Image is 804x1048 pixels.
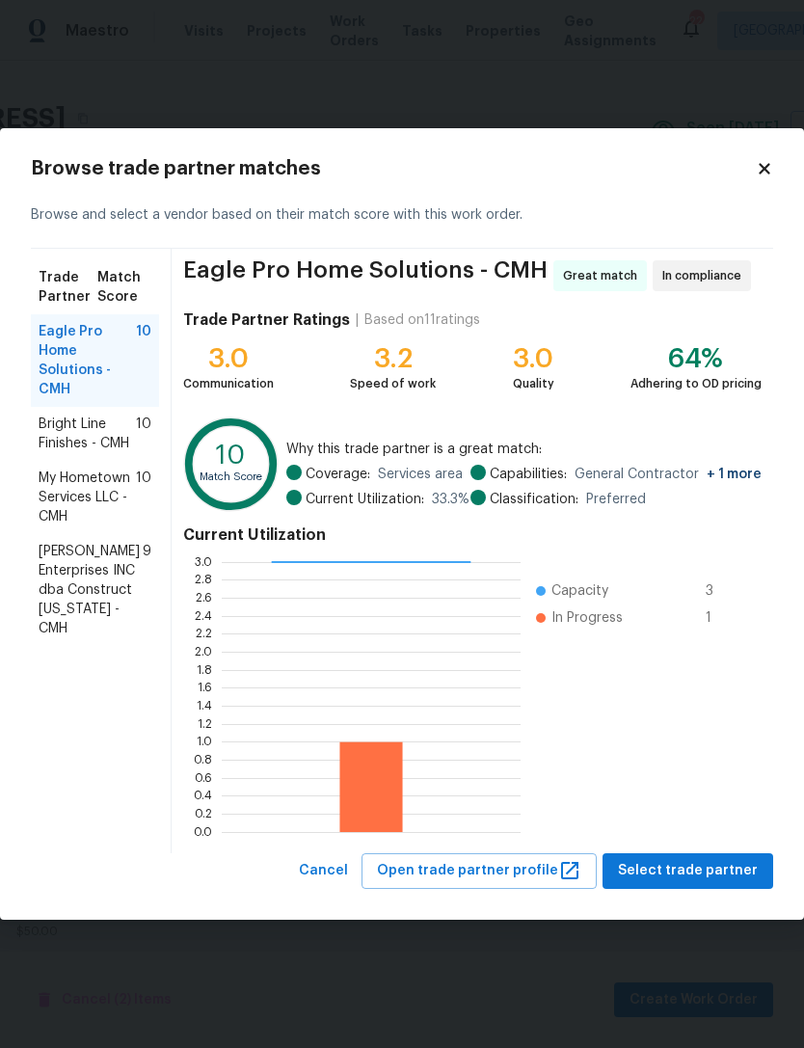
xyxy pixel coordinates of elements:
span: 10 [136,415,151,453]
div: Speed of work [350,374,436,393]
h2: Browse trade partner matches [31,159,756,178]
text: 2.4 [195,610,212,622]
div: 3.0 [183,349,274,368]
text: 0.6 [195,772,212,784]
div: Adhering to OD pricing [630,374,762,393]
span: Eagle Pro Home Solutions - CMH [183,260,548,291]
div: | [350,310,364,330]
text: 10 [216,443,245,470]
span: 10 [136,322,151,399]
button: Open trade partner profile [362,853,597,889]
span: Great match [563,266,645,285]
span: + 1 more [707,468,762,481]
text: 2.0 [195,646,212,658]
span: My Hometown Services LLC - CMH [39,469,136,526]
span: Current Utilization: [306,490,424,509]
span: Classification: [490,490,578,509]
div: 3.2 [350,349,436,368]
span: Bright Line Finishes - CMH [39,415,136,453]
text: 1.0 [197,736,212,747]
text: 1.2 [198,718,212,730]
span: [PERSON_NAME] Enterprises INC dba Construct [US_STATE] - CMH [39,542,143,638]
button: Cancel [291,853,356,889]
span: 3 [706,581,737,601]
span: Eagle Pro Home Solutions - CMH [39,322,136,399]
div: Based on 11 ratings [364,310,480,330]
span: 33.3 % [432,490,469,509]
span: Open trade partner profile [377,859,581,883]
text: 1.6 [198,682,212,693]
div: Browse and select a vendor based on their match score with this work order. [31,182,773,249]
div: Communication [183,374,274,393]
text: 2.8 [195,574,212,585]
text: 0.0 [194,826,212,838]
text: Match Score [200,471,262,482]
text: 1.4 [197,700,212,712]
div: 3.0 [513,349,554,368]
span: In Progress [551,608,623,628]
span: In compliance [662,266,749,285]
span: General Contractor [575,465,762,484]
text: 0.2 [195,808,212,820]
span: Services area [378,465,463,484]
span: Preferred [586,490,646,509]
text: 0.4 [194,790,212,801]
text: 2.2 [196,628,212,639]
h4: Current Utilization [183,525,762,545]
span: Why this trade partner is a great match: [286,440,762,459]
span: Trade Partner [39,268,97,307]
button: Select trade partner [603,853,773,889]
div: Quality [513,374,554,393]
span: 10 [136,469,151,526]
text: 0.8 [194,754,212,766]
div: 64% [630,349,762,368]
span: Capabilities: [490,465,567,484]
span: 1 [706,608,737,628]
span: Cancel [299,859,348,883]
text: 3.0 [195,556,212,568]
span: Match Score [97,268,151,307]
text: 2.6 [196,592,212,604]
span: 9 [143,542,151,638]
span: Capacity [551,581,608,601]
h4: Trade Partner Ratings [183,310,350,330]
span: Coverage: [306,465,370,484]
span: Select trade partner [618,859,758,883]
text: 1.8 [197,664,212,676]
